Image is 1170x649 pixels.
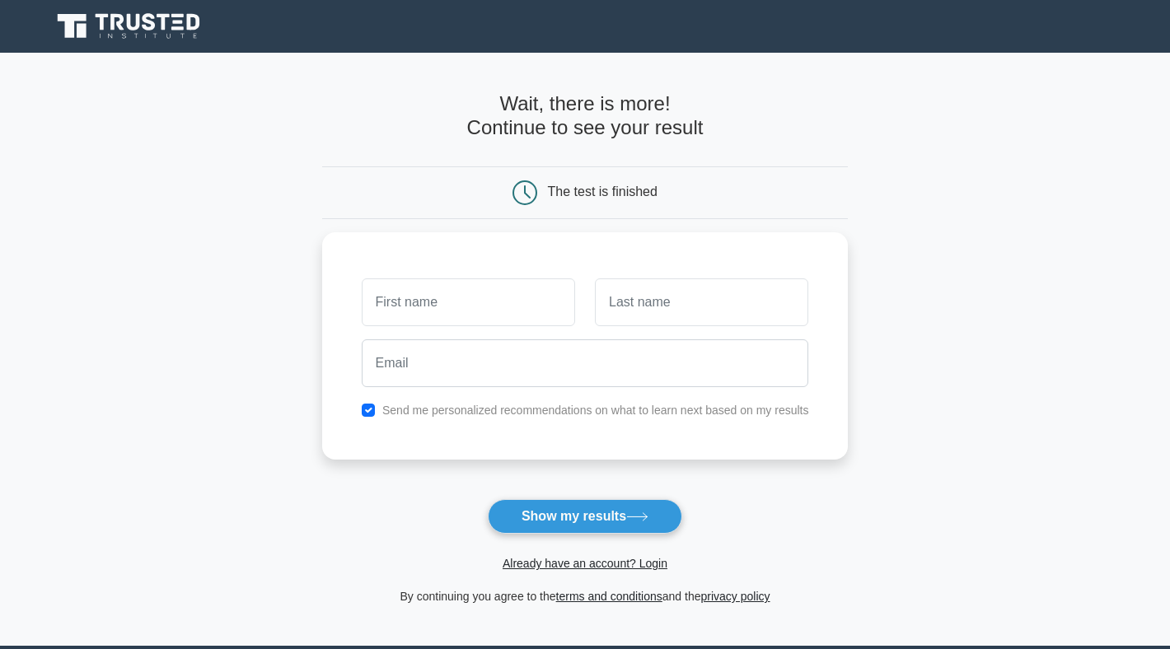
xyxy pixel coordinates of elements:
[322,92,849,140] h4: Wait, there is more! Continue to see your result
[556,590,662,603] a: terms and conditions
[312,586,859,606] div: By continuing you agree to the and the
[488,499,682,534] button: Show my results
[382,404,809,417] label: Send me personalized recommendations on what to learn next based on my results
[701,590,770,603] a: privacy policy
[595,278,808,326] input: Last name
[362,339,809,387] input: Email
[548,184,658,198] div: The test is finished
[503,557,667,570] a: Already have an account? Login
[362,278,575,326] input: First name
